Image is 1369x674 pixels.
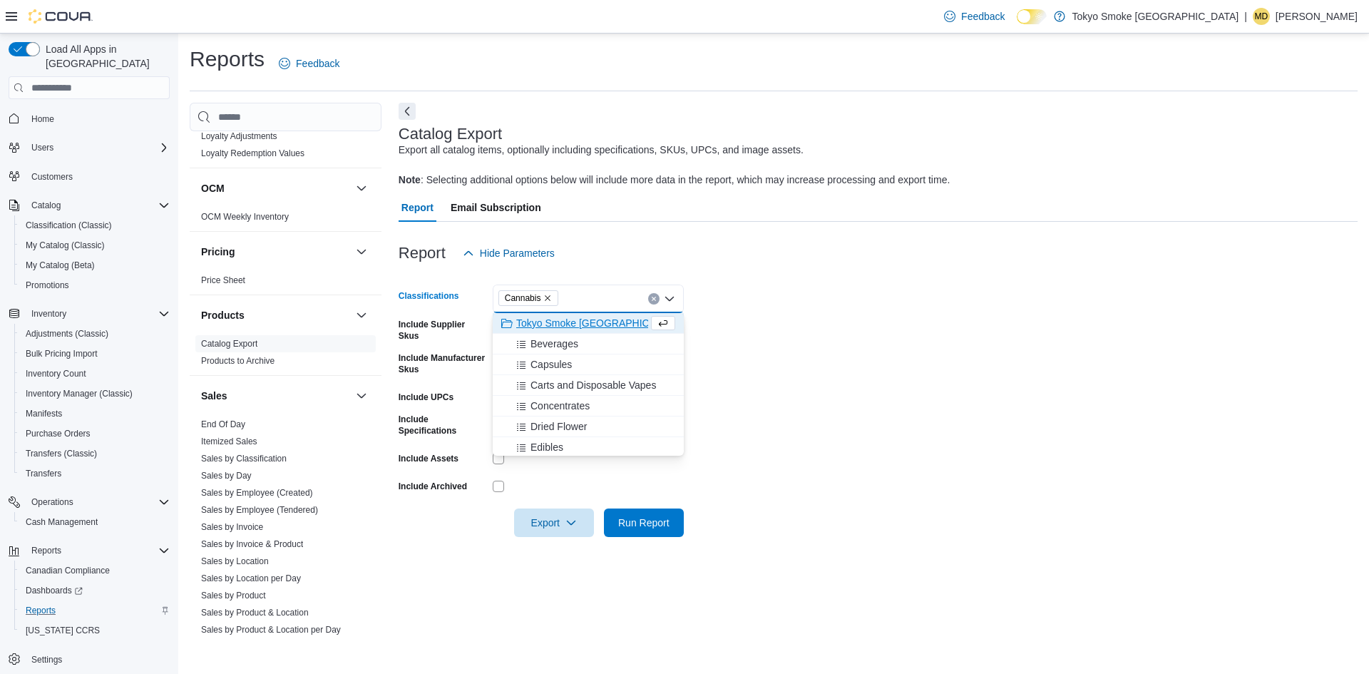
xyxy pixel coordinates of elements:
[3,138,175,158] button: Users
[514,509,594,537] button: Export
[190,45,265,73] h1: Reports
[493,437,684,458] button: Edibles
[353,307,370,324] button: Products
[1072,8,1239,25] p: Tokyo Smoke [GEOGRAPHIC_DATA]
[190,272,381,295] div: Pricing
[20,622,170,639] span: Washington CCRS
[399,481,467,492] label: Include Archived
[961,9,1005,24] span: Feedback
[530,378,656,392] span: Carts and Disposable Vapes
[20,445,103,462] a: Transfers (Classic)
[201,590,266,601] span: Sales by Product
[1255,8,1268,25] span: MD
[20,602,170,619] span: Reports
[26,651,68,668] a: Settings
[3,492,175,512] button: Operations
[201,355,275,367] span: Products to Archive
[26,428,91,439] span: Purchase Orders
[26,542,170,559] span: Reports
[26,408,62,419] span: Manifests
[20,365,92,382] a: Inventory Count
[3,649,175,670] button: Settings
[399,103,416,120] button: Next
[20,465,67,482] a: Transfers
[399,352,487,375] label: Include Manufacturer Skus
[201,245,235,259] h3: Pricing
[399,319,487,342] label: Include Supplier Skus
[20,602,61,619] a: Reports
[530,419,587,434] span: Dried Flower
[26,197,66,214] button: Catalog
[399,126,502,143] h3: Catalog Export
[190,128,381,168] div: Loyalty
[26,605,56,616] span: Reports
[26,139,170,156] span: Users
[399,453,458,464] label: Include Assets
[14,255,175,275] button: My Catalog (Beta)
[20,582,170,599] span: Dashboards
[26,516,98,528] span: Cash Management
[498,290,559,306] span: Cannabis
[190,208,381,231] div: OCM
[201,389,350,403] button: Sales
[201,275,245,286] span: Price Sheet
[29,9,93,24] img: Cova
[26,305,72,322] button: Inventory
[3,541,175,561] button: Reports
[26,328,108,339] span: Adjustments (Classic)
[31,113,54,125] span: Home
[20,345,103,362] a: Bulk Pricing Import
[618,516,670,530] span: Run Report
[26,494,170,511] span: Operations
[201,275,245,285] a: Price Sheet
[3,166,175,187] button: Customers
[493,354,684,375] button: Capsules
[201,419,245,429] a: End Of Day
[14,235,175,255] button: My Catalog (Classic)
[26,109,170,127] span: Home
[1244,8,1247,25] p: |
[20,345,170,362] span: Bulk Pricing Import
[201,131,277,141] a: Loyalty Adjustments
[201,338,257,349] span: Catalog Export
[20,425,96,442] a: Purchase Orders
[26,168,170,185] span: Customers
[20,385,170,402] span: Inventory Manager (Classic)
[201,308,350,322] button: Products
[14,444,175,464] button: Transfers (Classic)
[938,2,1010,31] a: Feedback
[20,365,170,382] span: Inventory Count
[201,131,277,142] span: Loyalty Adjustments
[493,334,684,354] button: Beverages
[20,514,103,531] a: Cash Management
[201,608,309,618] a: Sales by Product & Location
[664,293,675,305] button: Close list of options
[353,387,370,404] button: Sales
[201,212,289,222] a: OCM Weekly Inventory
[201,625,341,635] a: Sales by Product & Location per Day
[201,488,313,498] a: Sales by Employee (Created)
[26,448,97,459] span: Transfers (Classic)
[201,539,303,549] a: Sales by Invoice & Product
[201,389,227,403] h3: Sales
[20,622,106,639] a: [US_STATE] CCRS
[457,239,560,267] button: Hide Parameters
[26,111,60,128] a: Home
[530,399,590,413] span: Concentrates
[201,181,350,195] button: OCM
[20,277,75,294] a: Promotions
[1253,8,1270,25] div: Misha Degtiarev
[20,514,170,531] span: Cash Management
[648,293,660,305] button: Clear input
[493,396,684,417] button: Concentrates
[201,148,304,159] span: Loyalty Redemption Values
[20,217,170,234] span: Classification (Classic)
[31,496,73,508] span: Operations
[201,245,350,259] button: Pricing
[20,325,114,342] a: Adjustments (Classic)
[14,621,175,640] button: [US_STATE] CCRS
[26,368,86,379] span: Inventory Count
[26,388,133,399] span: Inventory Manager (Classic)
[20,217,118,234] a: Classification (Classic)
[3,108,175,128] button: Home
